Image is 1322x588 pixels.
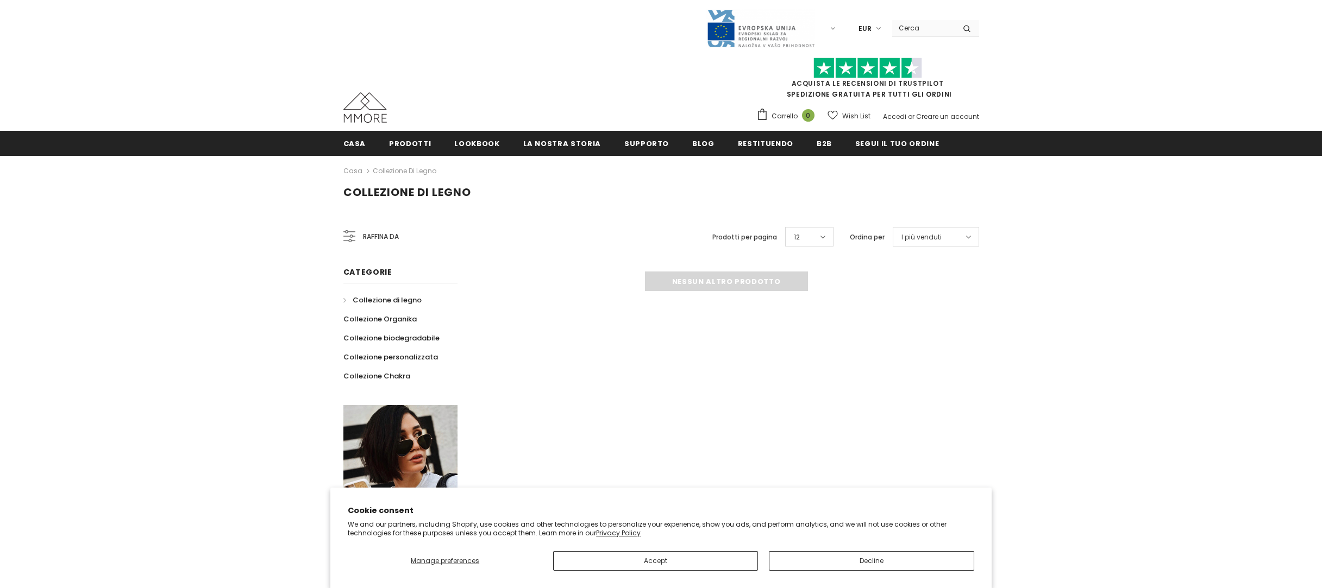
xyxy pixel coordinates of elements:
a: Collezione personalizzata [343,347,438,366]
img: Casi MMORE [343,92,387,123]
a: Collezione biodegradabile [343,328,440,347]
a: Carrello 0 [756,108,820,124]
span: I più venduti [901,232,942,243]
span: Lookbook [454,138,499,149]
a: Prodotti [389,131,431,155]
span: Manage preferences [411,556,479,565]
a: supporto [624,131,669,155]
a: Blog [692,131,715,155]
a: Collezione Organika [343,309,417,328]
span: Collezione Chakra [343,371,410,381]
img: Javni Razpis [706,9,815,48]
span: Carrello [772,111,798,122]
span: or [908,112,914,121]
span: SPEDIZIONE GRATUITA PER TUTTI GLI ORDINI [756,62,979,99]
span: Prodotti [389,138,431,149]
a: Javni Razpis [706,23,815,33]
button: Manage preferences [348,551,542,571]
span: Segui il tuo ordine [855,138,939,149]
a: Casa [343,131,366,155]
a: Collezione di legno [373,166,436,175]
a: Segui il tuo ordine [855,131,939,155]
a: Accedi [883,112,906,121]
a: Wish List [828,106,870,125]
span: Collezione personalizzata [343,352,438,362]
a: Restituendo [738,131,793,155]
a: B2B [817,131,832,155]
a: Casa [343,165,362,178]
span: Collezione Organika [343,314,417,324]
span: B2B [817,138,832,149]
span: Categorie [343,267,392,277]
span: supporto [624,138,669,149]
label: Prodotti per pagina [712,232,777,243]
span: Casa [343,138,366,149]
span: 12 [794,232,800,243]
label: Ordina per [850,232,885,243]
span: La nostra storia [523,138,601,149]
span: Wish List [842,111,870,122]
p: We and our partners, including Shopify, use cookies and other technologies to personalize your ex... [348,520,974,537]
button: Decline [769,551,974,571]
span: Collezione di legno [353,295,422,305]
a: La nostra storia [523,131,601,155]
span: Collezione biodegradabile [343,333,440,343]
a: Collezione Chakra [343,366,410,385]
span: 0 [802,109,814,122]
a: Creare un account [916,112,979,121]
button: Accept [553,551,758,571]
span: Raffina da [363,231,399,243]
input: Search Site [892,20,955,36]
span: Restituendo [738,138,793,149]
h2: Cookie consent [348,505,974,516]
span: Blog [692,138,715,149]
img: Fidati di Pilot Stars [813,58,922,79]
a: Lookbook [454,131,499,155]
a: Acquista le recensioni di TrustPilot [792,79,944,88]
a: Privacy Policy [596,528,641,538]
span: Collezione di legno [343,185,471,200]
span: EUR [859,23,872,34]
a: Collezione di legno [343,290,422,309]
